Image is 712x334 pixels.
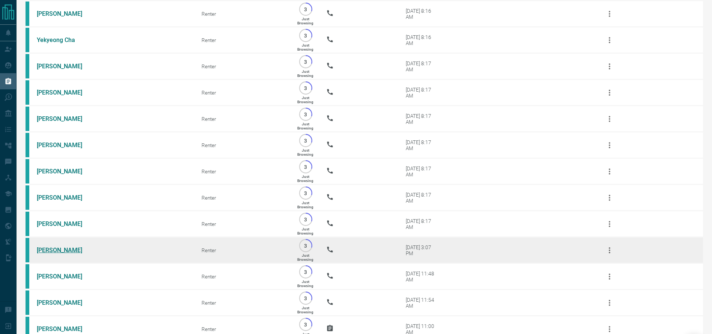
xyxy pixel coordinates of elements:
[303,243,309,248] p: 3
[406,192,438,204] div: [DATE] 8:17 AM
[202,300,285,306] div: Renter
[26,54,29,78] div: condos.ca
[202,274,285,280] div: Renter
[303,111,309,117] p: 3
[406,165,438,178] div: [DATE] 8:17 AM
[297,17,313,25] p: Just Browsing
[406,271,438,283] div: [DATE] 11:48 AM
[297,253,313,262] p: Just Browsing
[26,107,29,131] div: condos.ca
[202,11,285,17] div: Renter
[26,212,29,236] div: condos.ca
[37,194,93,201] a: [PERSON_NAME]
[37,141,93,149] a: [PERSON_NAME]
[202,221,285,227] div: Renter
[406,297,438,309] div: [DATE] 11:54 AM
[202,195,285,201] div: Renter
[297,69,313,78] p: Just Browsing
[26,80,29,105] div: condos.ca
[303,33,309,38] p: 3
[406,8,438,20] div: [DATE] 8:16 AM
[202,326,285,332] div: Renter
[303,138,309,143] p: 3
[406,113,438,125] div: [DATE] 8:17 AM
[297,148,313,156] p: Just Browsing
[406,60,438,72] div: [DATE] 8:17 AM
[202,37,285,43] div: Renter
[37,325,93,332] a: [PERSON_NAME]
[37,63,93,70] a: [PERSON_NAME]
[26,28,29,52] div: condos.ca
[37,10,93,17] a: [PERSON_NAME]
[202,247,285,253] div: Renter
[303,190,309,196] p: 3
[26,264,29,289] div: condos.ca
[297,43,313,51] p: Just Browsing
[297,227,313,235] p: Just Browsing
[303,164,309,170] p: 3
[297,201,313,209] p: Just Browsing
[297,306,313,314] p: Just Browsing
[37,168,93,175] a: [PERSON_NAME]
[303,59,309,65] p: 3
[406,139,438,151] div: [DATE] 8:17 AM
[37,115,93,122] a: [PERSON_NAME]
[303,322,309,327] p: 3
[303,269,309,275] p: 3
[26,290,29,315] div: condos.ca
[37,299,93,306] a: [PERSON_NAME]
[26,2,29,26] div: condos.ca
[37,36,93,44] a: Yekyeong Cha
[37,247,93,254] a: [PERSON_NAME]
[26,159,29,184] div: condos.ca
[303,6,309,12] p: 3
[406,87,438,99] div: [DATE] 8:17 AM
[202,142,285,148] div: Renter
[297,175,313,183] p: Just Browsing
[297,96,313,104] p: Just Browsing
[26,238,29,262] div: condos.ca
[37,89,93,96] a: [PERSON_NAME]
[202,63,285,69] div: Renter
[202,90,285,96] div: Renter
[202,169,285,175] div: Renter
[406,244,438,256] div: [DATE] 3:07 PM
[37,273,93,280] a: [PERSON_NAME]
[406,34,438,46] div: [DATE] 8:16 AM
[303,217,309,222] p: 3
[26,133,29,157] div: condos.ca
[406,218,438,230] div: [DATE] 8:17 AM
[37,220,93,227] a: [PERSON_NAME]
[202,116,285,122] div: Renter
[303,85,309,91] p: 3
[26,185,29,210] div: condos.ca
[303,295,309,301] p: 3
[297,280,313,288] p: Just Browsing
[297,122,313,130] p: Just Browsing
